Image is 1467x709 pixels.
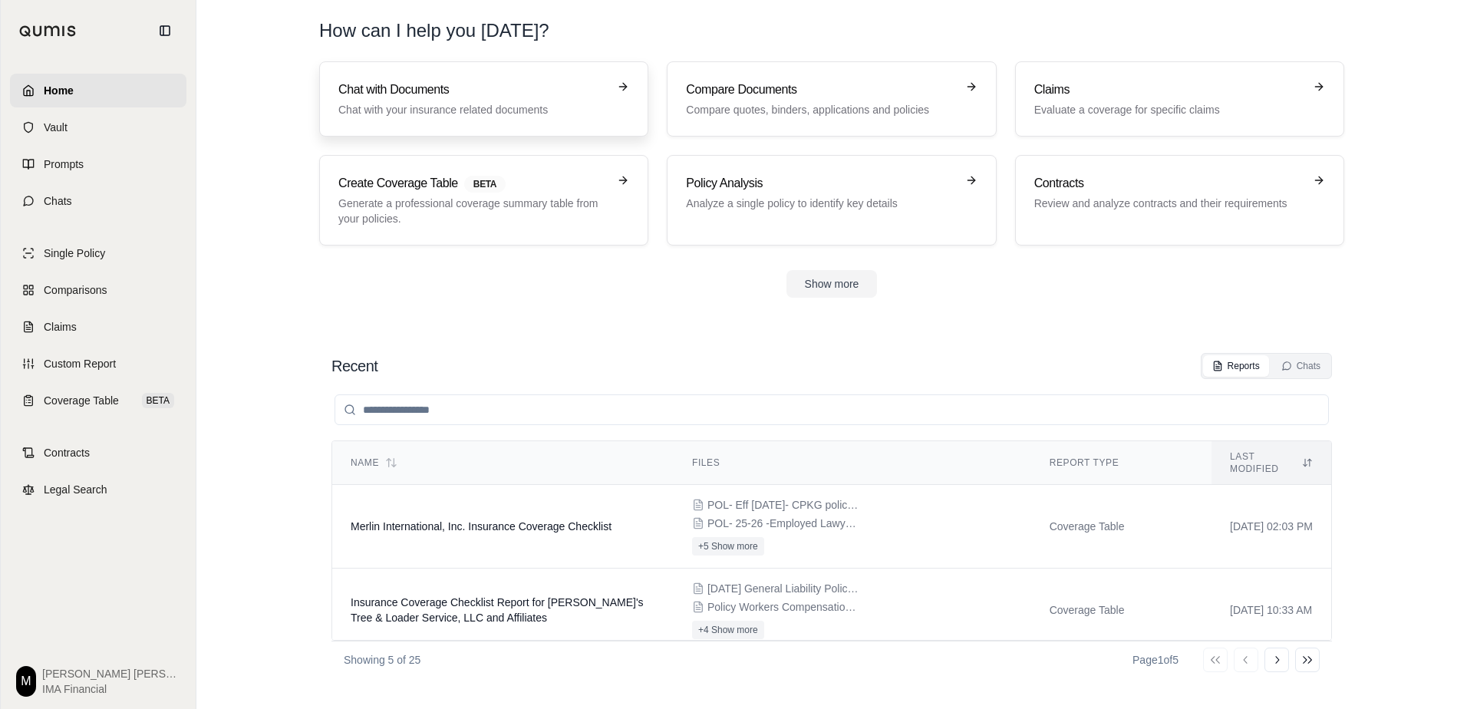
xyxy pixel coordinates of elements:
a: Contracts [10,436,186,470]
span: Legal Search [44,482,107,497]
span: Single Policy [44,246,105,261]
span: Vault [44,120,68,135]
span: Merlin International, Inc. Insurance Coverage Checklist [351,520,612,533]
p: Compare quotes, binders, applications and policies [686,102,955,117]
span: Comparisons [44,282,107,298]
h1: How can I help you [DATE]? [319,18,1344,43]
a: Compare DocumentsCompare quotes, binders, applications and policies [667,61,996,137]
h3: Create Coverage Table [338,174,608,193]
button: Collapse sidebar [153,18,177,43]
h3: Chat with Documents [338,81,608,99]
span: BETA [142,393,174,408]
h3: Compare Documents [686,81,955,99]
span: Contracts [44,445,90,460]
a: Single Policy [10,236,186,270]
a: Home [10,74,186,107]
a: ContractsReview and analyze contracts and their requirements [1015,155,1344,246]
button: Chats [1272,355,1330,377]
span: Custom Report [44,356,116,371]
h3: Claims [1034,81,1304,99]
span: Coverage Table [44,393,119,408]
span: IMA Financial [42,681,180,697]
td: [DATE] 02:03 PM [1212,485,1331,569]
a: Coverage TableBETA [10,384,186,417]
span: 08-16-24 General Liability Policy.pdf [707,581,861,596]
span: Insurance Coverage Checklist Report for Michael's Tree & Loader Service, LLC and Affiliates [351,596,644,624]
span: [PERSON_NAME] [PERSON_NAME] [42,666,180,681]
a: Create Coverage TableBETAGenerate a professional coverage summary table from your policies. [319,155,648,246]
p: Analyze a single policy to identify key details [686,196,955,211]
h3: Policy Analysis [686,174,955,193]
span: Chats [44,193,72,209]
p: Review and analyze contracts and their requirements [1034,196,1304,211]
a: Chat with DocumentsChat with your insurance related documents [319,61,648,137]
div: Reports [1212,360,1260,372]
p: Chat with your insurance related documents [338,102,608,117]
button: +5 Show more [692,537,764,556]
div: Name [351,457,655,469]
span: Policy Workers Compensation TN 9.9.2024-9.9.pdf [707,599,861,615]
span: Claims [44,319,77,335]
button: Reports [1203,355,1269,377]
div: M [16,666,36,697]
a: Policy AnalysisAnalyze a single policy to identify key details [667,155,996,246]
a: Prompts [10,147,186,181]
p: Generate a professional coverage summary table from your policies. [338,196,608,226]
span: BETA [464,176,506,193]
img: Qumis Logo [19,25,77,37]
p: Evaluate a coverage for specific claims [1034,102,1304,117]
td: [DATE] 10:33 AM [1212,569,1331,652]
a: Comparisons [10,273,186,307]
div: Chats [1281,360,1320,372]
button: Show more [786,270,878,298]
span: POL- Eff 7.1.25- CPKG policy no. TCP702924010 - Insured Binder.pdf [707,497,861,513]
th: Report Type [1031,441,1212,485]
span: Prompts [44,157,84,172]
div: Page 1 of 5 [1132,652,1179,668]
a: Claims [10,310,186,344]
h3: Contracts [1034,174,1304,193]
th: Files [674,441,1031,485]
td: Coverage Table [1031,485,1212,569]
a: Chats [10,184,186,218]
div: Last modified [1230,450,1313,475]
a: Custom Report [10,347,186,381]
span: Home [44,83,74,98]
a: Legal Search [10,473,186,506]
p: Showing 5 of 25 [344,652,420,668]
span: POL- 25-26 -Employed Lawyers Policy PHSD1797142005- Insured Copy.pdf [707,516,861,531]
button: +4 Show more [692,621,764,639]
td: Coverage Table [1031,569,1212,652]
a: ClaimsEvaluate a coverage for specific claims [1015,61,1344,137]
h2: Recent [331,355,377,377]
a: Vault [10,110,186,144]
